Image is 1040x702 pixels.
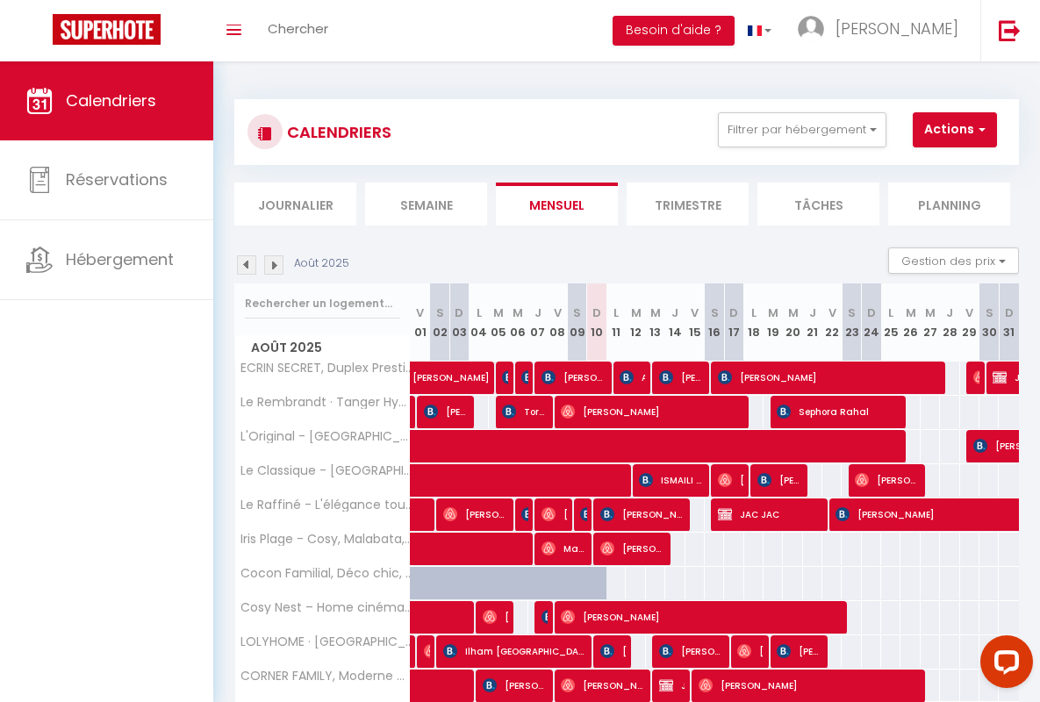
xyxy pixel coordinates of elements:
[238,567,413,580] span: Cocon Familial, Déco chic, Suite parentale, A/C
[906,304,916,321] abbr: M
[477,304,482,321] abbr: L
[888,183,1010,226] li: Planning
[443,498,507,531] span: [PERSON_NAME]
[268,19,328,38] span: Chercher
[888,304,893,321] abbr: L
[757,183,879,226] li: Tâches
[973,361,979,394] span: [PERSON_NAME]
[238,670,413,683] span: CORNER FAMILY, Moderne & Design, Hypercentre, Corniche à 3' à pied
[737,634,763,668] span: [PERSON_NAME]
[542,532,586,565] span: Mariem El
[900,283,920,362] th: 26
[548,283,567,362] th: 08
[554,304,562,321] abbr: V
[580,498,586,531] span: Wiam EL Graoui
[718,361,936,394] span: [PERSON_NAME]
[592,304,601,321] abbr: D
[665,283,685,362] th: 14
[685,283,705,362] th: 15
[729,304,738,321] abbr: D
[888,247,1019,274] button: Gestion des prix
[561,669,644,702] span: [PERSON_NAME]
[561,600,837,634] span: [PERSON_NAME]
[711,304,719,321] abbr: S
[798,16,824,42] img: ...
[718,463,743,497] span: [PERSON_NAME]
[631,304,642,321] abbr: M
[777,395,899,428] span: Sephora Rahal
[600,634,626,668] span: [PERSON_NAME] Touate
[238,498,413,512] span: Le Raffiné - L'élégance tout simplement - Gare TGV - [GEOGRAPHIC_DATA]
[867,304,876,321] abbr: D
[404,362,423,395] a: [PERSON_NAME]
[542,361,606,394] span: [PERSON_NAME]
[836,18,958,39] span: [PERSON_NAME]
[925,304,936,321] abbr: M
[561,395,741,428] span: [PERSON_NAME]
[238,601,413,614] span: Cosy Nest – Home cinéma, Plage, [GEOGRAPHIC_DATA], [GEOGRAPHIC_DATA]
[946,304,953,321] abbr: J
[822,283,842,362] th: 22
[238,396,413,409] span: Le Rembrandt · Tanger Hypercentre, Balcon aménagé, Vue mer, 2SDB
[966,628,1040,702] iframe: LiveChat chat widget
[424,634,430,668] span: [PERSON_NAME]
[416,304,424,321] abbr: V
[613,304,619,321] abbr: L
[999,19,1021,41] img: logout
[238,430,413,443] span: L'Original - [GEOGRAPHIC_DATA] - [GEOGRAPHIC_DATA]
[542,498,567,531] span: [PERSON_NAME]
[764,283,783,362] th: 19
[508,283,527,362] th: 06
[659,361,704,394] span: [PERSON_NAME]
[979,283,999,362] th: 30
[828,304,836,321] abbr: V
[659,669,685,702] span: JAC JAC
[1005,304,1014,321] abbr: D
[455,304,463,321] abbr: D
[881,283,900,362] th: 25
[449,283,469,362] th: 03
[600,498,684,531] span: [PERSON_NAME] Ftitache
[430,283,449,362] th: 02
[235,335,410,361] span: Août 2025
[521,498,527,531] span: [PERSON_NAME]
[483,669,547,702] span: [PERSON_NAME]
[809,304,816,321] abbr: J
[783,283,802,362] th: 20
[294,255,349,272] p: Août 2025
[528,283,548,362] th: 07
[238,464,413,477] span: Le Classique - [GEOGRAPHIC_DATA] - Moderne & tout confort -[GEOGRAPHIC_DATA] - [GEOGRAPHIC_DATA]
[534,304,542,321] abbr: J
[965,304,973,321] abbr: V
[412,352,574,385] span: [PERSON_NAME]
[855,463,919,497] span: [PERSON_NAME]
[691,304,699,321] abbr: V
[606,283,626,362] th: 11
[411,283,430,362] th: 01
[768,304,778,321] abbr: M
[848,304,856,321] abbr: S
[788,304,799,321] abbr: M
[724,283,743,362] th: 17
[718,498,821,531] span: JAC JAC
[757,463,802,497] span: [PERSON_NAME]
[66,90,156,111] span: Calendriers
[842,283,861,362] th: 23
[502,395,547,428] span: Tor-[PERSON_NAME]
[999,283,1019,362] th: 31
[470,283,489,362] th: 04
[238,533,413,546] span: Iris Plage - Cosy, Malabata, Face mer, 5min de la [GEOGRAPHIC_DATA], Tout à proximité
[424,395,469,428] span: [PERSON_NAME]
[940,283,959,362] th: 28
[502,361,508,394] span: [PERSON_NAME]
[66,168,168,190] span: Réservations
[671,304,678,321] abbr: J
[283,112,391,152] h3: CALENDRIERS
[436,304,444,321] abbr: S
[66,248,174,270] span: Hébergement
[626,283,645,362] th: 12
[365,183,487,226] li: Semaine
[960,283,979,362] th: 29
[650,304,661,321] abbr: M
[443,634,585,668] span: Ilham [GEOGRAPHIC_DATA]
